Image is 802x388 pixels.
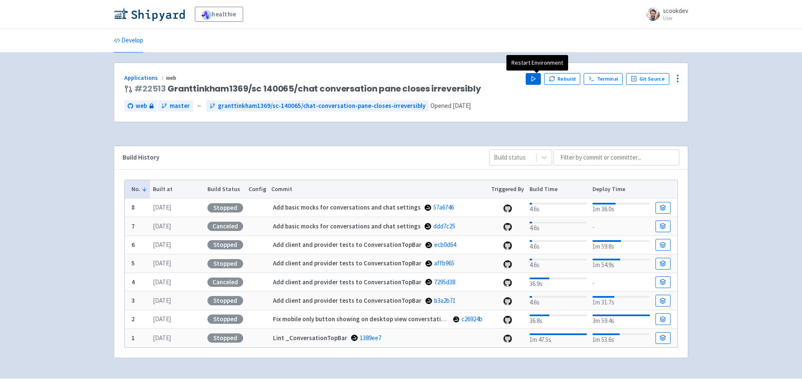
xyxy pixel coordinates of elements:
a: Develop [114,29,143,52]
span: granttinkham1369/sc-140065/chat-conversation-pane-closes-irreversibly [218,101,425,111]
strong: Add basic mocks for conversations and chat settings [273,222,421,230]
div: - [592,277,650,288]
div: 4.6s [529,201,587,214]
a: Build Details [655,258,671,270]
a: Build Details [655,295,671,307]
img: Shipyard logo [114,8,185,21]
strong: Add client and provider tests to ConversationTopBar [273,296,422,304]
th: Config [246,180,269,199]
small: User [663,16,688,21]
b: 5 [131,259,135,267]
div: Stopped [207,315,243,324]
th: Build Time [527,180,590,199]
span: ← [197,101,203,111]
div: 36.8s [529,313,587,326]
div: 1m 31.7s [592,294,650,307]
div: 4.6s [529,239,587,252]
a: web [124,100,157,112]
b: 2 [131,315,135,323]
div: Canceled [207,222,243,231]
span: web [136,101,147,111]
a: c26924b [461,315,482,323]
a: b3a2b71 [434,296,456,304]
div: 1m 47.5s [529,332,587,345]
div: Build History [123,153,476,163]
div: 1m 54.9s [592,257,650,270]
strong: Add basic mocks for conversations and chat settings [273,203,421,211]
div: 3m 59.4s [592,313,650,326]
strong: Lint _ConversationTopBar [273,334,347,342]
b: 7 [131,222,135,230]
a: Build Details [655,202,671,214]
span: Granttinkham1369/sc 140065/chat conversation pane closes irreversibly [134,84,481,94]
b: 6 [131,241,135,249]
a: healthie [195,7,243,22]
strong: Fix mobile only button showing on desktop view converstations [273,315,451,323]
a: scookdev User [641,8,688,21]
a: ecb0d64 [434,241,456,249]
b: 4 [131,278,135,286]
div: 4.6s [529,294,587,307]
a: affb965 [434,259,454,267]
button: Rebuild [544,73,580,85]
th: Triggered By [489,180,527,199]
a: 57a6746 [433,203,454,211]
a: master [158,100,193,112]
div: Stopped [207,203,243,212]
strong: Add client and provider tests to ConversationTopBar [273,241,422,249]
div: Stopped [207,296,243,305]
a: 7295d38 [434,278,455,286]
div: 1m 36.0s [592,201,650,214]
span: scookdev [663,7,688,15]
div: 4.6s [529,220,587,233]
th: Commit [269,180,489,199]
th: Build Status [204,180,246,199]
strong: Add client and provider tests to ConversationTopBar [273,278,422,286]
a: Terminal [584,73,623,85]
time: [DATE] [153,296,171,304]
input: Filter by commit or committer... [553,149,679,165]
a: Build Details [655,276,671,288]
th: Built at [150,180,204,199]
a: Build Details [655,313,671,325]
a: Applications [124,74,166,81]
button: Play [526,73,541,85]
div: - [592,221,650,232]
a: ddd7c25 [433,222,455,230]
a: Build Details [655,332,671,344]
time: [DATE] [153,315,171,323]
strong: Add client and provider tests to ConversationTopBar [273,259,422,267]
span: Opened [430,102,471,110]
a: #22513 [134,83,166,94]
a: Build Details [655,239,671,251]
div: 1m 53.6s [592,332,650,345]
div: Stopped [207,259,243,268]
time: [DATE] [153,222,171,230]
b: 1 [131,334,135,342]
time: [DATE] [153,203,171,211]
b: 3 [131,296,135,304]
a: granttinkham1369/sc-140065/chat-conversation-pane-closes-irreversibly [206,100,429,112]
time: [DATE] [153,334,171,342]
div: 1m 59.8s [592,239,650,252]
time: [DATE] [153,241,171,249]
div: Canceled [207,278,243,287]
th: Deploy Time [590,180,653,199]
b: 8 [131,203,135,211]
div: Stopped [207,240,243,249]
time: [DATE] [453,102,471,110]
div: Stopped [207,333,243,343]
button: No. [131,185,147,194]
div: 36.9s [529,276,587,289]
span: master [170,101,190,111]
a: Git Source [626,73,669,85]
span: web [166,74,178,81]
time: [DATE] [153,259,171,267]
a: 1389ee7 [360,334,381,342]
div: 4.6s [529,257,587,270]
time: [DATE] [153,278,171,286]
a: Build Details [655,220,671,232]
